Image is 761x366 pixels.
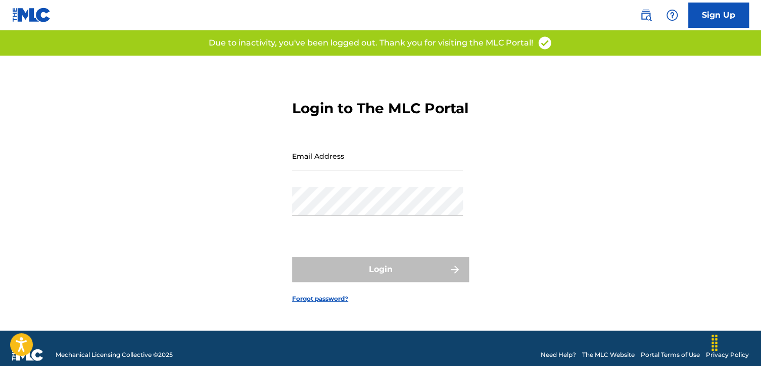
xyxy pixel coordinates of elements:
[641,350,700,359] a: Portal Terms of Use
[636,5,656,25] a: Public Search
[688,3,749,28] a: Sign Up
[537,35,552,51] img: access
[706,350,749,359] a: Privacy Policy
[541,350,576,359] a: Need Help?
[209,37,533,49] p: Due to inactivity, you've been logged out. Thank you for visiting the MLC Portal!
[56,350,173,359] span: Mechanical Licensing Collective © 2025
[666,9,678,21] img: help
[292,294,348,303] a: Forgot password?
[292,100,468,117] h3: Login to The MLC Portal
[12,349,43,361] img: logo
[710,317,761,366] iframe: Chat Widget
[640,9,652,21] img: search
[706,328,723,358] div: Drag
[662,5,682,25] div: Help
[12,8,51,22] img: MLC Logo
[582,350,635,359] a: The MLC Website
